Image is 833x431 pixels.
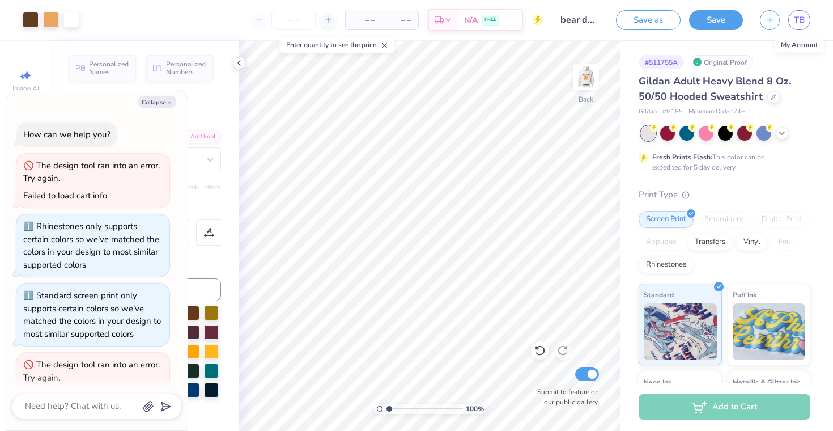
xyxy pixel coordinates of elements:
img: Puff Ink [733,303,806,360]
span: Metallic & Glitter Ink [733,376,800,388]
div: Original Proof [690,55,753,69]
label: Submit to feature on our public gallery. [531,387,599,407]
span: # G185 [662,107,683,117]
img: Back [575,66,597,88]
span: Neon Ink [644,376,671,388]
button: Collapse [138,96,176,108]
div: Applique [639,234,684,251]
div: The design tool ran into an error. Try again. [23,160,160,184]
span: – – [352,14,375,26]
span: Gildan [639,107,657,117]
div: Screen Print [639,211,694,228]
strong: Fresh Prints Flash: [652,153,712,162]
span: Minimum Order: 24 + [688,107,745,117]
div: Print Type [639,188,810,201]
button: Save [689,10,743,30]
div: Foil [771,234,798,251]
div: Embroidery [697,211,751,228]
a: TB [788,10,810,30]
div: # 511755A [639,55,684,69]
span: N/A [464,14,478,26]
span: 100 % [466,404,484,414]
div: My Account [775,37,824,53]
div: Standard screen print only supports certain colors so we’ve matched the colors in your design to ... [23,290,161,340]
input: Untitled Design [552,9,607,31]
input: – – [271,10,316,30]
span: Personalized Numbers [166,60,206,76]
div: Enter quantity to see the price. [280,37,395,53]
div: Rhinestones only supports certain colors so we’ve matched the colors in your design to most simil... [23,221,159,271]
span: Standard [644,289,674,301]
div: Rhinestones [639,256,694,273]
span: Image AI [12,84,39,93]
div: Back [579,94,593,104]
div: Add Font [176,130,221,143]
span: – – [389,14,411,26]
div: Vinyl [736,234,768,251]
span: Gildan Adult Heavy Blend 8 Oz. 50/50 Hooded Sweatshirt [639,74,791,103]
div: How can we help you? [23,129,110,140]
span: Personalized Names [89,60,129,76]
span: Puff Ink [733,289,756,301]
span: FREE [484,16,496,24]
button: Save as [616,10,681,30]
div: The design tool ran into an error. Try again. [23,359,160,383]
span: TB [794,14,805,27]
div: This color can be expedited for 5 day delivery. [652,152,792,172]
div: Digital Print [754,211,809,228]
img: Standard [644,303,717,360]
div: Transfers [687,234,733,251]
div: Failed to load cart info [23,190,107,201]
